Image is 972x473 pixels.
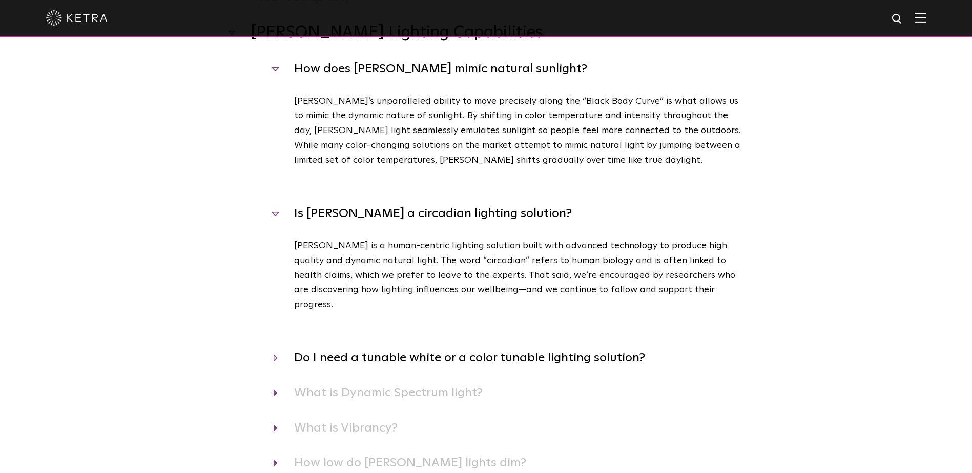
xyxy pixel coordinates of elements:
img: ketra-logo-2019-white [46,10,108,26]
h4: What is Vibrancy? [274,418,742,438]
img: search icon [891,13,904,26]
img: Hamburger%20Nav.svg [915,13,926,23]
h4: How low do [PERSON_NAME] lights dim? [274,453,742,472]
h4: What is Dynamic Spectrum light? [274,383,742,402]
p: [PERSON_NAME]’s unparalleled ability to move precisely along the “Black Body Curve” is what allow... [294,94,742,168]
h4: How does [PERSON_NAME] mimic natural sunlight? [274,59,742,78]
h4: Is [PERSON_NAME] a circadian lighting solution? [274,204,742,223]
h4: Do I need a tunable white or a color tunable lighting solution? [274,348,742,368]
p: [PERSON_NAME] is a human-centric lighting solution built with advanced technology to produce high... [294,239,742,312]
